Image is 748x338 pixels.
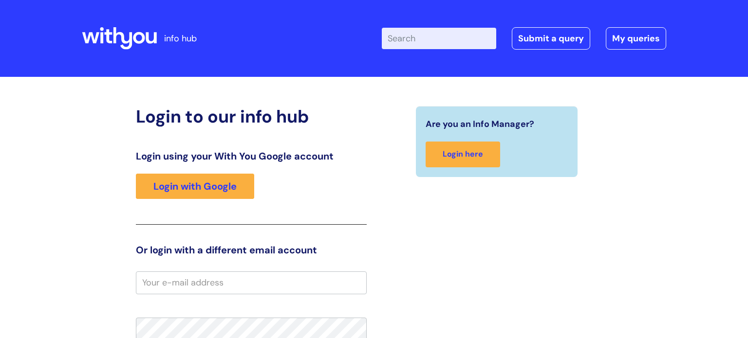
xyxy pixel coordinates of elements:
h3: Or login with a different email account [136,244,367,256]
span: Are you an Info Manager? [426,116,534,132]
input: Search [382,28,496,49]
a: Login here [426,142,500,167]
p: info hub [164,31,197,46]
a: My queries [606,27,666,50]
input: Your e-mail address [136,271,367,294]
a: Submit a query [512,27,590,50]
a: Login with Google [136,174,254,199]
h3: Login using your With You Google account [136,150,367,162]
h2: Login to our info hub [136,106,367,127]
